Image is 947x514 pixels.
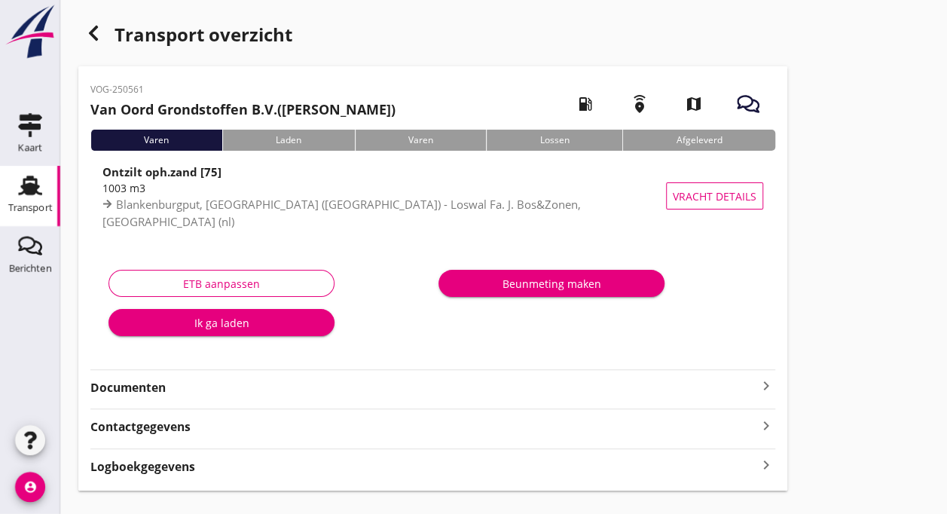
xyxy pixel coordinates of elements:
[18,142,42,152] div: Kaart
[355,130,487,151] div: Varen
[90,130,222,151] div: Varen
[673,83,715,125] i: map
[673,188,756,204] span: Vracht details
[9,263,52,273] div: Berichten
[90,379,757,396] strong: Documenten
[90,163,775,229] a: Ontzilt oph.zand [75]1003 m3Blankenburgput, [GEOGRAPHIC_DATA] ([GEOGRAPHIC_DATA]) - Loswal Fa. J....
[78,18,787,54] div: Transport overzicht
[666,182,763,210] button: Vracht details
[8,203,53,213] div: Transport
[102,197,581,229] span: Blankenburgput, [GEOGRAPHIC_DATA] ([GEOGRAPHIC_DATA]) - Loswal Fa. J. Bos&Zonen, [GEOGRAPHIC_DATA...
[108,309,335,336] button: Ik ga laden
[102,164,221,179] strong: Ontzilt oph.zand [75]
[757,377,775,395] i: keyboard_arrow_right
[102,180,673,196] div: 1003 m3
[121,315,322,331] div: Ik ga laden
[757,455,775,476] i: keyboard_arrow_right
[564,83,606,125] i: local_gas_station
[90,99,396,120] h2: ([PERSON_NAME])
[3,4,57,60] img: logo-small.a267ee39.svg
[451,276,652,292] div: Beunmeting maken
[108,270,335,297] button: ETB aanpassen
[15,472,45,502] i: account_circle
[757,415,775,436] i: keyboard_arrow_right
[90,83,396,96] p: VOG-250561
[619,83,661,125] i: emergency_share
[90,458,195,476] strong: Logboekgegevens
[486,130,622,151] div: Lossen
[90,100,277,118] strong: Van Oord Grondstoffen B.V.
[121,276,322,292] div: ETB aanpassen
[622,130,775,151] div: Afgeleverd
[222,130,355,151] div: Laden
[90,418,191,436] strong: Contactgegevens
[438,270,664,297] button: Beunmeting maken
